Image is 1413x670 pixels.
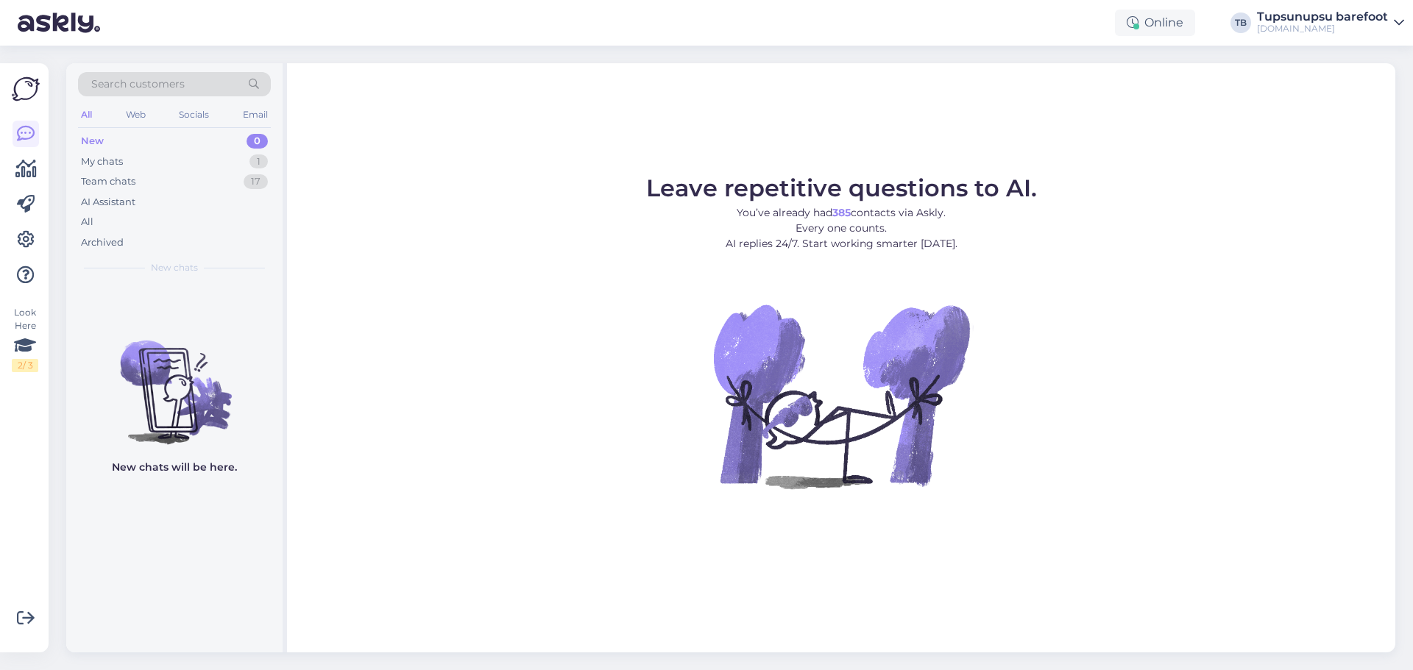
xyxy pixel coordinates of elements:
div: TB [1230,13,1251,33]
img: No Chat active [709,263,974,528]
p: You’ve already had contacts via Askly. Every one counts. AI replies 24/7. Start working smarter [... [646,205,1037,252]
span: Leave repetitive questions to AI. [646,174,1037,202]
img: No chats [66,314,283,446]
div: AI Assistant [81,195,135,210]
div: Look Here [12,306,38,372]
div: Archived [81,235,124,250]
div: My chats [81,154,123,169]
div: [DOMAIN_NAME] [1257,23,1388,35]
b: 385 [832,206,851,219]
div: Email [240,105,271,124]
div: 1 [249,154,268,169]
div: New [81,134,104,149]
div: 2 / 3 [12,359,38,372]
span: New chats [151,261,198,274]
div: 0 [247,134,268,149]
div: Team chats [81,174,135,189]
a: Tupsunupsu barefoot[DOMAIN_NAME] [1257,11,1404,35]
div: Socials [176,105,212,124]
span: Search customers [91,76,185,92]
p: New chats will be here. [112,460,237,475]
div: Online [1115,10,1195,36]
div: Web [123,105,149,124]
div: All [81,215,93,229]
div: Tupsunupsu barefoot [1257,11,1388,23]
div: 17 [244,174,268,189]
div: All [78,105,95,124]
img: Askly Logo [12,75,40,103]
